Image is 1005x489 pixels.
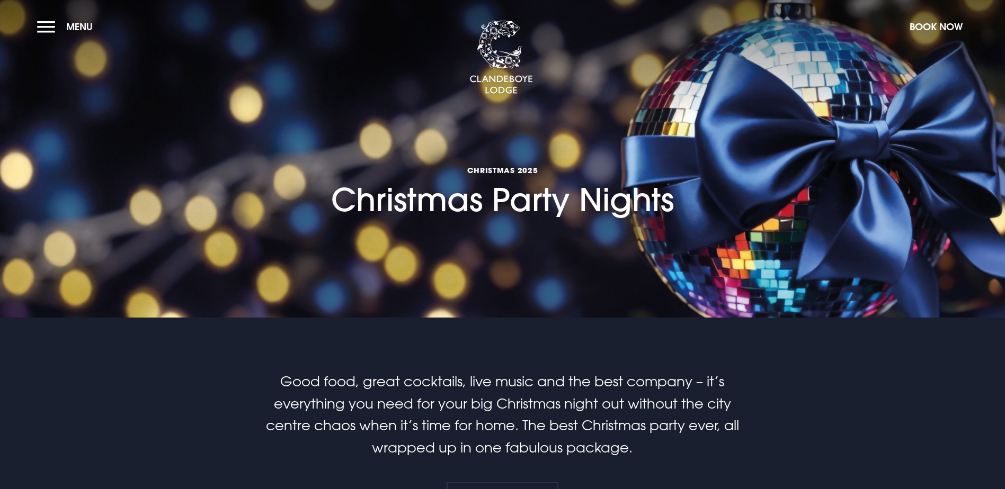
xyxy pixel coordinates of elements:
[66,21,93,33] span: Menu
[331,104,674,218] h1: Christmas Party Nights
[469,21,533,95] img: Clandeboye Lodge
[904,15,968,38] button: Book Now
[250,370,754,458] p: Good food, great cocktails, live music and the best company – it’s everything you need for your b...
[331,165,674,175] span: Christmas 2025
[37,15,98,38] button: Menu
